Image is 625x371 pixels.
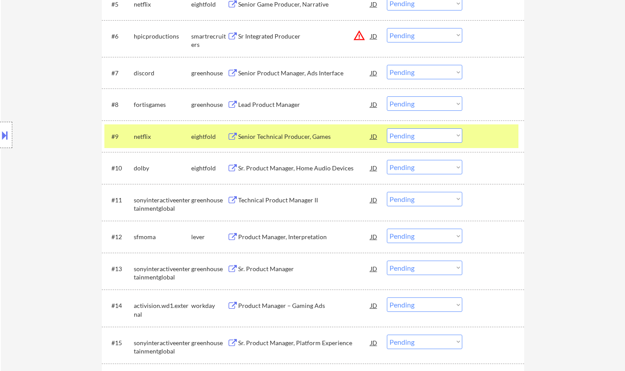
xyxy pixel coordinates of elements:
[191,69,227,78] div: greenhouse
[370,229,379,244] div: JD
[370,128,379,144] div: JD
[238,301,371,310] div: Product Manager – Gaming Ads
[370,192,379,208] div: JD
[238,132,371,141] div: Senior Technical Producer, Games
[134,265,191,282] div: sonyinteractiveentertainmentglobal
[111,265,127,273] div: #13
[238,339,371,347] div: Sr. Product Manager, Platform Experience
[238,164,371,173] div: Sr. Product Manager, Home Audio Devices
[111,233,127,241] div: #12
[238,100,371,109] div: Lead Product Manager
[134,69,191,78] div: discord
[134,233,191,241] div: sfmoma
[134,132,191,141] div: netflix
[134,196,191,213] div: sonyinteractiveentertainmentglobal
[370,261,379,276] div: JD
[191,164,227,173] div: eightfold
[134,100,191,109] div: fortisgames
[134,339,191,356] div: sonyinteractiveentertainmentglobal
[111,301,127,310] div: #14
[134,301,191,318] div: activision.wd1.external
[191,100,227,109] div: greenhouse
[238,265,371,273] div: Sr. Product Manager
[191,32,227,49] div: smartrecruiters
[238,32,371,41] div: Sr Integrated Producer
[370,297,379,313] div: JD
[370,160,379,176] div: JD
[134,32,191,41] div: hpicproductions
[111,32,127,41] div: #6
[353,29,365,42] button: warning_amber
[191,132,227,141] div: eightfold
[191,233,227,241] div: lever
[370,96,379,112] div: JD
[191,265,227,273] div: greenhouse
[238,196,371,205] div: Technical Product Manager II
[238,233,371,241] div: Product Manager, Interpretation
[238,69,371,78] div: Senior Product Manager, Ads Interface
[134,164,191,173] div: dolby
[191,196,227,205] div: greenhouse
[370,28,379,44] div: JD
[370,335,379,350] div: JD
[111,339,127,347] div: #15
[191,301,227,310] div: workday
[370,65,379,81] div: JD
[191,339,227,347] div: greenhouse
